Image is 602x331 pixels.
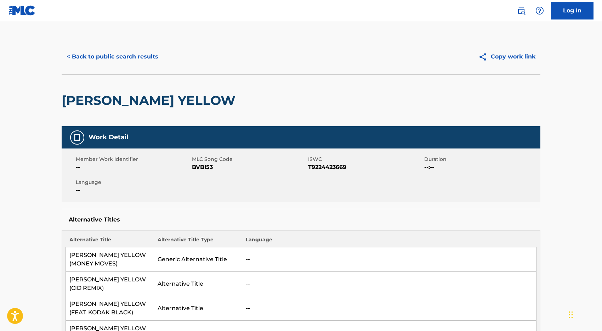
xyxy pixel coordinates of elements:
td: Alternative Title [154,296,242,321]
iframe: Chat Widget [567,297,602,331]
th: Alternative Title [66,236,154,247]
td: [PERSON_NAME] YELLOW (FEAT. KODAK BLACK) [66,296,154,321]
span: Duration [424,156,539,163]
span: --:-- [424,163,539,172]
img: Work Detail [73,133,81,142]
button: < Back to public search results [62,48,163,66]
div: Drag [569,304,573,325]
span: MLC Song Code [192,156,306,163]
td: [PERSON_NAME] YELLOW (CID REMIX) [66,272,154,296]
a: Log In [551,2,594,19]
th: Language [242,236,536,247]
div: Help [533,4,547,18]
img: search [517,6,526,15]
td: Alternative Title [154,272,242,296]
img: Copy work link [478,52,491,61]
span: Member Work Identifier [76,156,190,163]
td: -- [242,272,536,296]
span: BVBI53 [192,163,306,172]
h2: [PERSON_NAME] YELLOW [62,92,239,108]
button: Copy work link [473,48,540,66]
th: Alternative Title Type [154,236,242,247]
img: MLC Logo [8,5,36,16]
a: Public Search [514,4,528,18]
h5: Alternative Titles [69,216,533,223]
span: -- [76,186,190,195]
td: -- [242,247,536,272]
span: -- [76,163,190,172]
img: help [535,6,544,15]
span: ISWC [308,156,422,163]
span: T9224423669 [308,163,422,172]
td: [PERSON_NAME] YELLOW (MONEY MOVES) [66,247,154,272]
td: Generic Alternative Title [154,247,242,272]
td: -- [242,296,536,321]
span: Language [76,179,190,186]
h5: Work Detail [89,133,128,141]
